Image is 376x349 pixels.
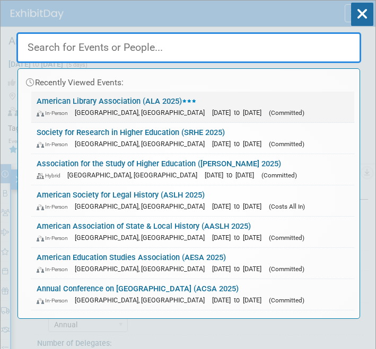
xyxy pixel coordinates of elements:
[75,202,210,210] span: [GEOGRAPHIC_DATA], [GEOGRAPHIC_DATA]
[269,297,304,304] span: (Committed)
[37,110,73,117] span: In-Person
[37,203,73,210] span: In-Person
[212,109,267,117] span: [DATE] to [DATE]
[212,140,267,148] span: [DATE] to [DATE]
[269,109,304,117] span: (Committed)
[269,234,304,241] span: (Committed)
[67,171,203,179] span: [GEOGRAPHIC_DATA], [GEOGRAPHIC_DATA]
[31,185,354,216] a: American Society for Legal History (ASLH 2025) In-Person [GEOGRAPHIC_DATA], [GEOGRAPHIC_DATA] [DA...
[212,296,267,304] span: [DATE] to [DATE]
[37,172,65,179] span: Hybrid
[16,32,361,63] input: Search for Events or People...
[31,92,354,122] a: American Library Association (ALA 2025) In-Person [GEOGRAPHIC_DATA], [GEOGRAPHIC_DATA] [DATE] to ...
[269,140,304,148] span: (Committed)
[31,279,354,310] a: Annual Conference on [GEOGRAPHIC_DATA] (ACSA 2025) In-Person [GEOGRAPHIC_DATA], [GEOGRAPHIC_DATA]...
[31,217,354,247] a: American Association of State & Local History (AASLH 2025) In-Person [GEOGRAPHIC_DATA], [GEOGRAPH...
[205,171,259,179] span: [DATE] to [DATE]
[212,265,267,273] span: [DATE] to [DATE]
[37,141,73,148] span: In-Person
[75,140,210,148] span: [GEOGRAPHIC_DATA], [GEOGRAPHIC_DATA]
[269,203,305,210] span: (Costs All In)
[31,123,354,154] a: Society for Research in Higher Education (SRHE 2025) In-Person [GEOGRAPHIC_DATA], [GEOGRAPHIC_DAT...
[31,154,354,185] a: Association for the Study of Higher Education ([PERSON_NAME] 2025) Hybrid [GEOGRAPHIC_DATA], [GEO...
[75,265,210,273] span: [GEOGRAPHIC_DATA], [GEOGRAPHIC_DATA]
[212,234,267,241] span: [DATE] to [DATE]
[23,69,354,92] div: Recently Viewed Events:
[37,266,73,273] span: In-Person
[212,202,267,210] span: [DATE] to [DATE]
[75,296,210,304] span: [GEOGRAPHIC_DATA], [GEOGRAPHIC_DATA]
[37,297,73,304] span: In-Person
[31,248,354,279] a: American Education Studies Association (AESA 2025) In-Person [GEOGRAPHIC_DATA], [GEOGRAPHIC_DATA]...
[75,234,210,241] span: [GEOGRAPHIC_DATA], [GEOGRAPHIC_DATA]
[37,235,73,241] span: In-Person
[261,172,297,179] span: (Committed)
[269,265,304,273] span: (Committed)
[75,109,210,117] span: [GEOGRAPHIC_DATA], [GEOGRAPHIC_DATA]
